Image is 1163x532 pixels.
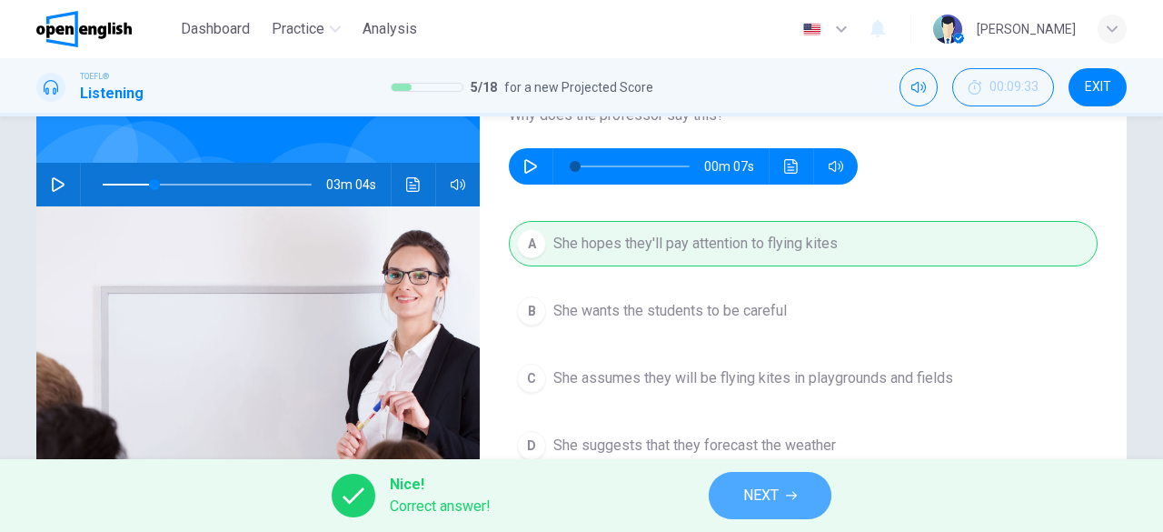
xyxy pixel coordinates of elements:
[264,13,348,45] button: Practice
[504,76,653,98] span: for a new Projected Score
[471,76,497,98] span: 5 / 18
[743,483,779,508] span: NEXT
[952,68,1054,106] div: Hide
[1085,80,1111,95] span: EXIT
[989,80,1039,95] span: 00:09:33
[800,23,823,36] img: en
[704,148,769,185] span: 00m 07s
[952,68,1054,106] button: 00:09:33
[80,70,109,83] span: TOEFL®
[326,163,391,206] span: 03m 04s
[355,13,424,45] button: Analysis
[174,13,257,45] button: Dashboard
[1069,68,1127,106] button: EXIT
[390,474,491,496] span: Nice!
[36,11,132,47] img: OpenEnglish logo
[36,11,174,47] a: OpenEnglish logo
[390,496,491,517] span: Correct answer!
[399,163,428,206] button: Click to see the audio transcription
[181,18,250,40] span: Dashboard
[933,15,962,44] img: Profile picture
[363,18,417,40] span: Analysis
[80,83,144,105] h1: Listening
[709,472,831,519] button: NEXT
[777,148,806,185] button: Click to see the audio transcription
[977,18,1076,40] div: [PERSON_NAME]
[272,18,324,40] span: Practice
[900,68,938,106] div: Mute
